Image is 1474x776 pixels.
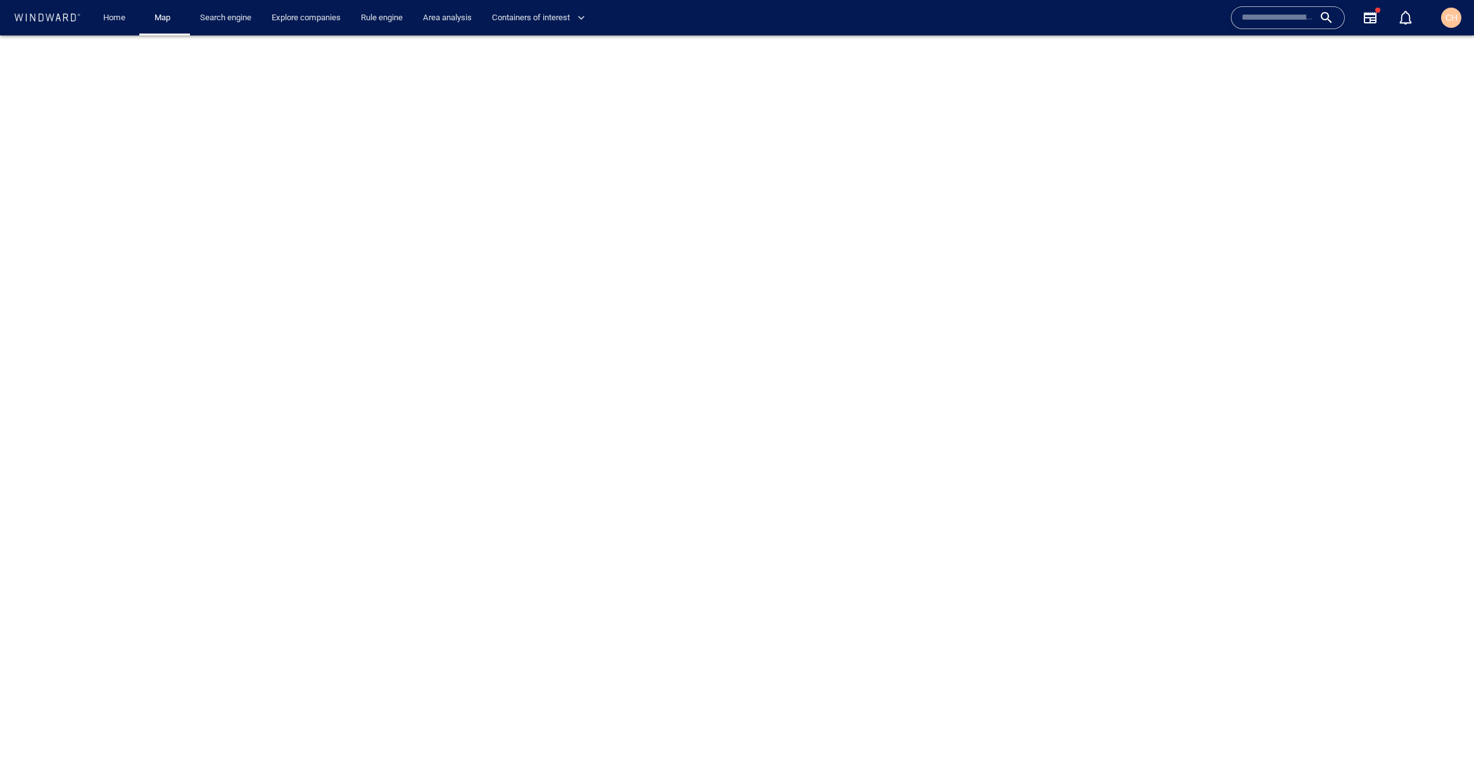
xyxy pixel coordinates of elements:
a: Rule engine [356,7,408,29]
button: CH [1439,5,1464,30]
span: Containers of interest [492,11,585,25]
button: Map [144,7,185,29]
a: Area analysis [418,7,477,29]
span: CH [1446,13,1458,23]
iframe: Chat [1420,719,1465,767]
button: Containers of interest [487,7,596,29]
a: Map [149,7,180,29]
a: Search engine [195,7,256,29]
a: Explore companies [267,7,346,29]
a: Home [98,7,130,29]
div: Notification center [1398,10,1413,25]
button: Home [94,7,134,29]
